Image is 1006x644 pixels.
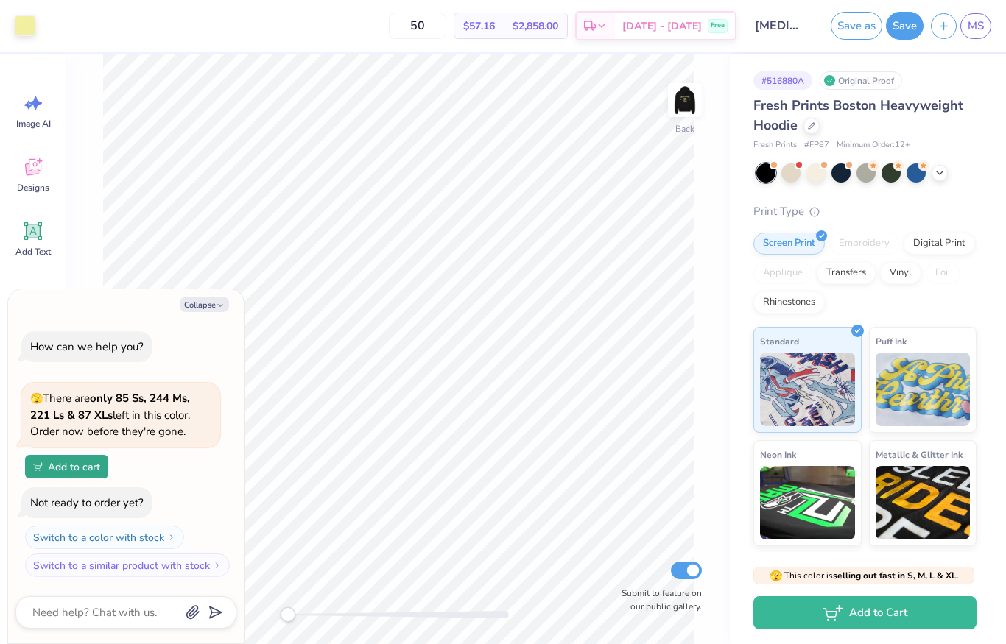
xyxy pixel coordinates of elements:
[753,203,977,220] div: Print Type
[831,12,882,40] button: Save as
[744,11,816,40] input: Untitled Design
[389,13,446,39] input: – –
[880,262,921,284] div: Vinyl
[770,569,782,583] span: 🫣
[213,561,222,570] img: Switch to a similar product with stock
[804,139,829,152] span: # FP87
[16,118,51,130] span: Image AI
[675,122,694,135] div: Back
[15,246,51,258] span: Add Text
[613,587,702,613] label: Submit to feature on our public gallery.
[753,262,812,284] div: Applique
[753,233,825,255] div: Screen Print
[463,18,495,34] span: $57.16
[753,596,977,629] button: Add to Cart
[753,291,825,314] div: Rhinestones
[25,553,230,577] button: Switch to a similar product with stock
[30,392,43,406] span: 🫣
[760,333,799,349] span: Standard
[513,18,558,34] span: $2,858.00
[30,391,190,422] strong: only 85 Ss, 244 Ms, 221 Ls & 87 XLs
[670,85,700,115] img: Back
[753,71,812,90] div: # 516880A
[33,462,43,471] img: Add to cart
[820,71,902,90] div: Original Proof
[886,12,924,40] button: Save
[753,96,963,134] span: Fresh Prints Boston Heavyweight Hoodie
[622,18,702,34] span: [DATE] - [DATE]
[876,333,907,349] span: Puff Ink
[960,13,991,39] a: MS
[876,353,971,426] img: Puff Ink
[904,233,975,255] div: Digital Print
[876,466,971,539] img: Metallic & Glitter Ink
[926,262,960,284] div: Foil
[180,297,229,312] button: Collapse
[753,139,797,152] span: Fresh Prints
[837,139,910,152] span: Minimum Order: 12 +
[829,233,899,255] div: Embroidery
[760,353,855,426] img: Standard
[30,391,190,439] span: There are left in this color. Order now before they're gone.
[876,447,963,462] span: Metallic & Glitter Ink
[760,447,796,462] span: Neon Ink
[17,182,49,194] span: Designs
[167,533,176,542] img: Switch to a color with stock
[281,607,295,622] div: Accessibility label
[25,526,184,549] button: Switch to a color with stock
[817,262,876,284] div: Transfers
[25,455,108,478] button: Add to cart
[833,570,957,581] strong: selling out fast in S, M, L & XL
[30,339,144,354] div: How can we help you?
[711,21,725,31] span: Free
[770,569,959,582] span: This color is .
[760,466,855,539] img: Neon Ink
[30,495,144,510] div: Not ready to order yet?
[968,18,984,35] span: MS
